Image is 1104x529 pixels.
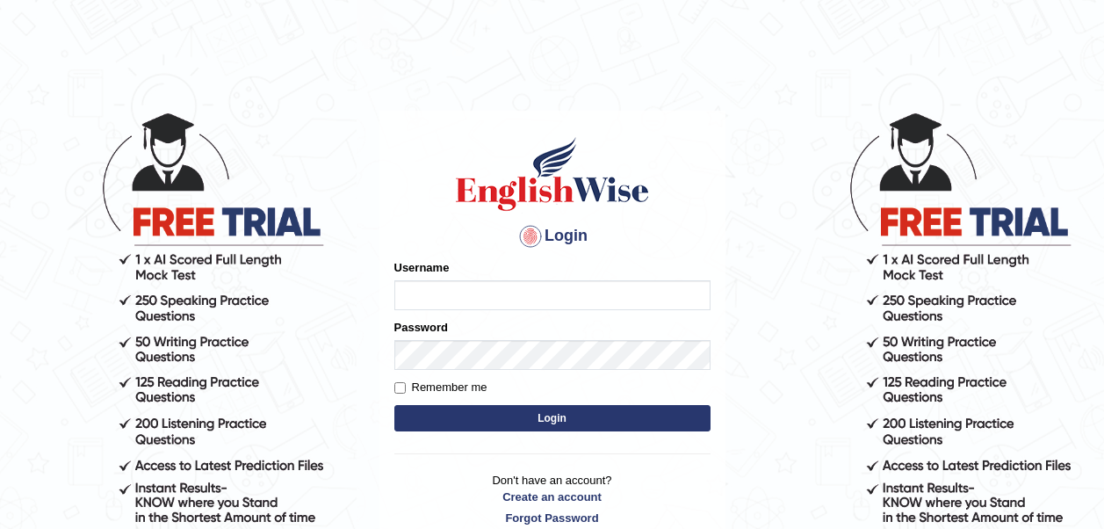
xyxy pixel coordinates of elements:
label: Password [394,319,448,336]
a: Forgot Password [394,510,711,526]
button: Login [394,405,711,431]
label: Remember me [394,379,487,396]
input: Remember me [394,382,406,394]
img: Logo of English Wise sign in for intelligent practice with AI [452,134,653,214]
a: Create an account [394,489,711,505]
h4: Login [394,222,711,250]
label: Username [394,259,450,276]
p: Don't have an account? [394,472,711,526]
